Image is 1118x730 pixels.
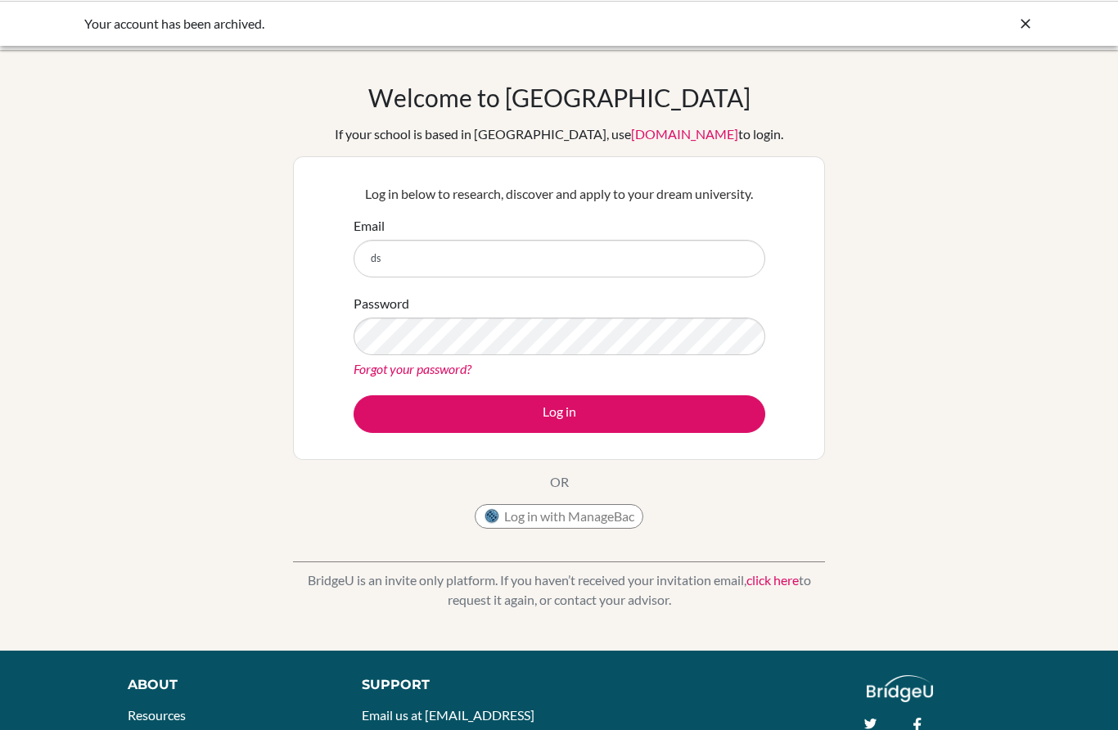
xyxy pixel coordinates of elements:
[335,124,783,143] div: If your school is based in [GEOGRAPHIC_DATA], use to login.
[128,706,186,722] a: Resources
[84,13,788,33] div: Your account has been archived.
[746,571,799,587] a: click here
[475,503,643,528] button: Log in with ManageBac
[362,674,543,694] div: Support
[368,82,751,111] h1: Welcome to [GEOGRAPHIC_DATA]
[631,125,738,141] a: [DOMAIN_NAME]
[354,183,765,203] p: Log in below to research, discover and apply to your dream university.
[354,360,471,376] a: Forgot your password?
[293,570,825,609] p: BridgeU is an invite only platform. If you haven’t received your invitation email, to request it ...
[128,674,325,694] div: About
[354,394,765,432] button: Log in
[867,674,933,701] img: logo_white@2x-f4f0deed5e89b7ecb1c2cc34c3e3d731f90f0f143d5ea2071677605dd97b5244.png
[550,471,569,491] p: OR
[354,293,409,313] label: Password
[354,215,385,235] label: Email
